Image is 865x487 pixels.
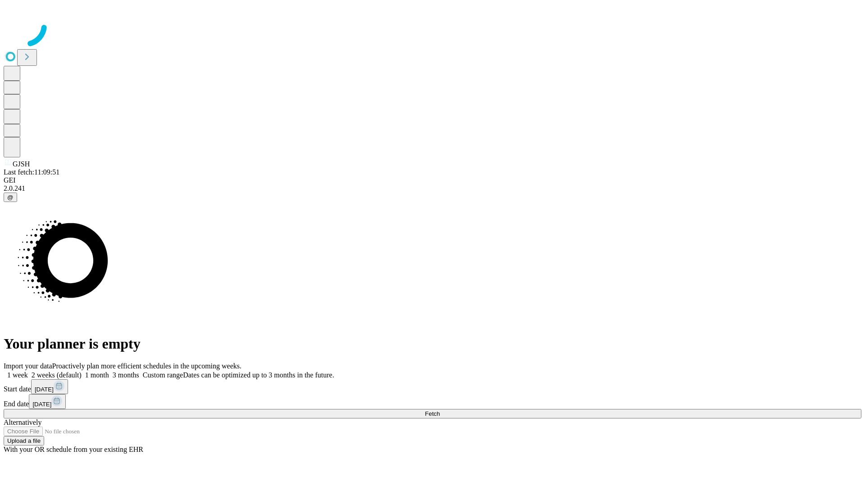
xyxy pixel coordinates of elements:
[4,168,59,176] span: Last fetch: 11:09:51
[4,335,861,352] h1: Your planner is empty
[4,394,861,409] div: End date
[31,379,68,394] button: [DATE]
[183,371,334,379] span: Dates can be optimized up to 3 months in the future.
[4,436,44,446] button: Upload a file
[52,362,241,370] span: Proactively plan more efficient schedules in the upcoming weeks.
[4,184,861,193] div: 2.0.241
[4,379,861,394] div: Start date
[143,371,183,379] span: Custom range
[7,194,14,201] span: @
[13,160,30,168] span: GJSH
[32,371,82,379] span: 2 weeks (default)
[4,446,143,453] span: With your OR schedule from your existing EHR
[29,394,66,409] button: [DATE]
[35,386,54,393] span: [DATE]
[4,418,41,426] span: Alternatively
[4,193,17,202] button: @
[4,409,861,418] button: Fetch
[425,410,440,417] span: Fetch
[4,362,52,370] span: Import your data
[7,371,28,379] span: 1 week
[85,371,109,379] span: 1 month
[4,176,861,184] div: GEI
[32,401,51,408] span: [DATE]
[113,371,139,379] span: 3 months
